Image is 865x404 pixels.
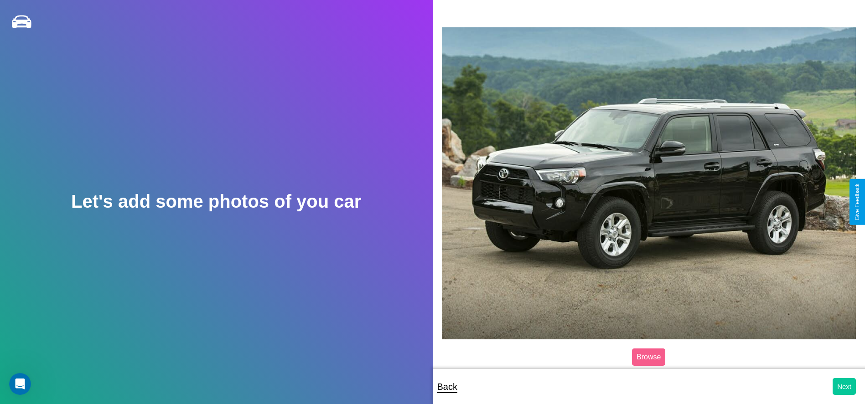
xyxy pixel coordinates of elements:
div: Give Feedback [854,184,860,220]
h2: Let's add some photos of you car [71,191,361,212]
p: Back [437,378,457,395]
iframe: Intercom live chat [9,373,31,395]
label: Browse [632,348,665,366]
button: Next [833,378,856,395]
img: posted [442,27,856,339]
